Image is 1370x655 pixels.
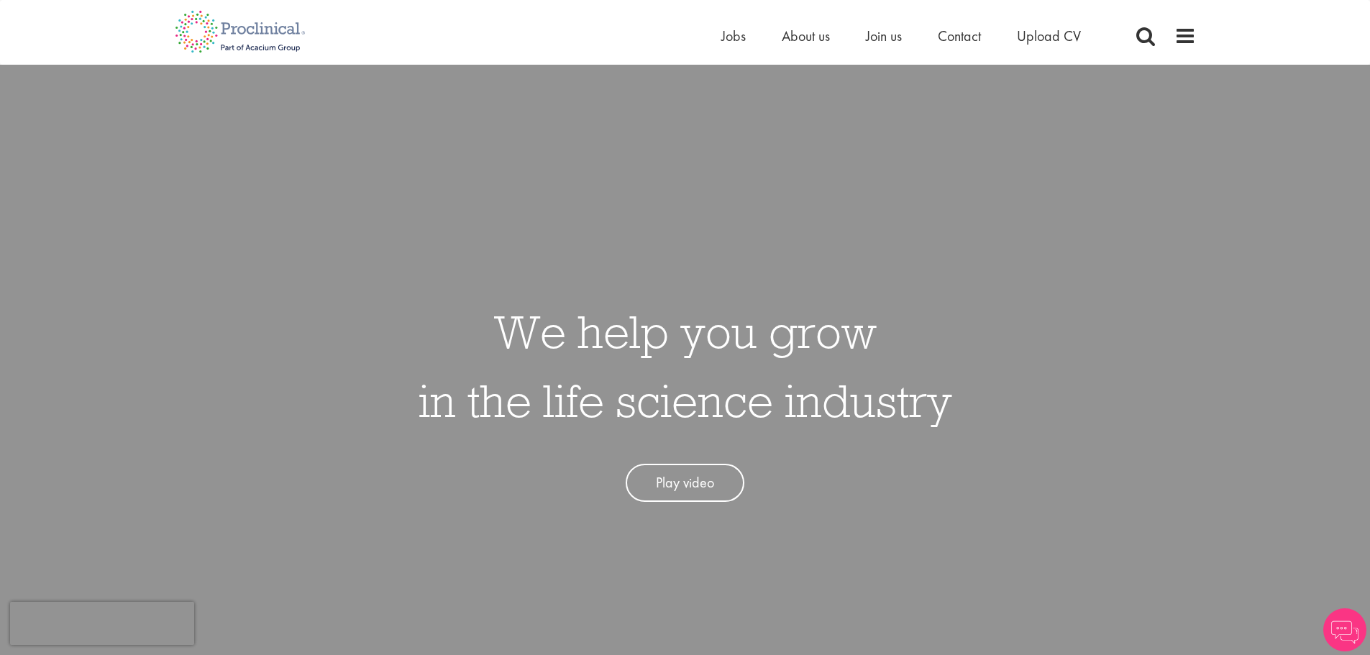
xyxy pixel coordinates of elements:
a: Contact [938,27,981,45]
a: Join us [866,27,902,45]
a: Play video [626,464,744,502]
a: Jobs [721,27,746,45]
a: Upload CV [1017,27,1081,45]
a: About us [782,27,830,45]
img: Chatbot [1323,608,1366,651]
h1: We help you grow in the life science industry [419,297,952,435]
